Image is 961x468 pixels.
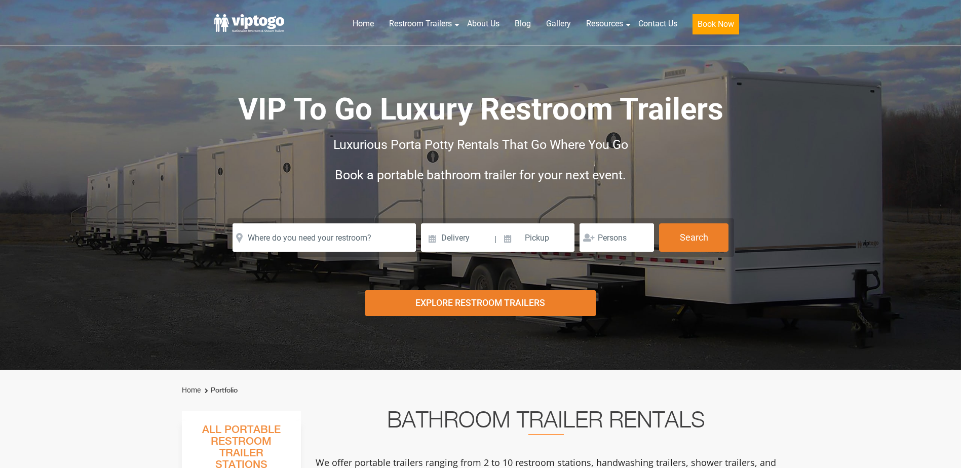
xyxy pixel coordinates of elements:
a: Restroom Trailers [381,13,459,35]
span: VIP To Go Luxury Restroom Trailers [238,91,723,127]
input: Delivery [421,223,493,252]
a: Resources [579,13,631,35]
a: Home [182,386,201,394]
span: Book a portable bathroom trailer for your next event. [335,168,626,182]
a: Contact Us [631,13,685,35]
a: Blog [507,13,539,35]
a: Home [345,13,381,35]
input: Persons [580,223,654,252]
a: Book Now [685,13,747,41]
h2: Bathroom Trailer Rentals [315,411,778,435]
a: Gallery [539,13,579,35]
button: Search [659,223,728,252]
div: Explore Restroom Trailers [365,290,596,316]
span: | [494,223,496,256]
input: Where do you need your restroom? [233,223,416,252]
li: Portfolio [202,384,238,397]
input: Pickup [498,223,575,252]
a: About Us [459,13,507,35]
span: Luxurious Porta Potty Rentals That Go Where You Go [333,137,628,152]
button: Book Now [693,14,739,34]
